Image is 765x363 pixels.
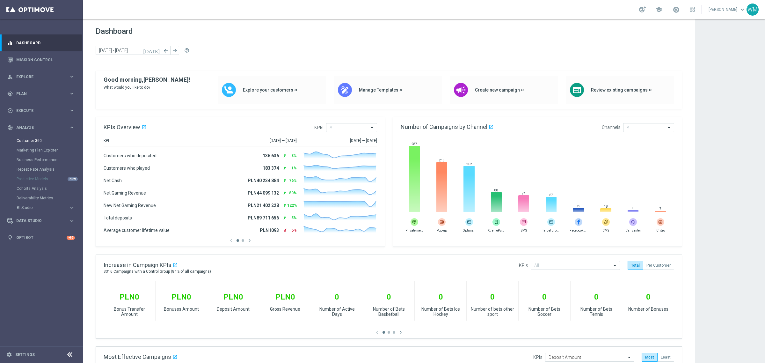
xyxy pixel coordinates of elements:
[17,186,66,191] a: Cohorts Analysis
[6,352,12,358] i: settings
[7,218,69,224] div: Data Studio
[69,218,75,224] i: keyboard_arrow_right
[16,92,69,96] span: Plan
[16,126,69,130] span: Analyze
[17,193,82,203] div: Deliverability Metrics
[69,91,75,97] i: keyboard_arrow_right
[17,184,82,193] div: Cohorts Analysis
[17,165,82,174] div: Repeat Rate Analysis
[16,75,69,79] span: Explore
[16,219,69,223] span: Data Studio
[7,229,75,246] div: Optibot
[17,174,82,184] div: Predictive Models
[708,5,747,14] a: [PERSON_NAME]keyboard_arrow_down
[7,74,69,80] div: Explore
[17,206,62,210] span: BI Studio
[7,108,13,114] i: play_circle_outline
[16,229,67,246] a: Optibot
[739,6,746,13] span: keyboard_arrow_down
[7,125,75,130] button: track_changes Analyze keyboard_arrow_right
[7,91,13,97] i: gps_fixed
[69,74,75,80] i: keyboard_arrow_right
[17,205,75,210] button: BI Studio keyboard_arrow_right
[7,34,75,51] div: Dashboard
[7,40,13,46] i: equalizer
[17,136,82,145] div: Customer 360
[7,91,69,97] div: Plan
[7,108,69,114] div: Execute
[68,177,78,181] div: NEW
[17,196,66,201] a: Deliverability Metrics
[69,107,75,114] i: keyboard_arrow_right
[7,41,75,46] button: equalizer Dashboard
[17,145,82,155] div: Marketing Plan Explorer
[16,51,75,68] a: Mission Control
[7,235,75,240] button: lightbulb Optibot +10
[17,167,66,172] a: Repeat Rate Analysis
[7,125,13,130] i: track_changes
[17,157,66,162] a: Business Performance
[7,108,75,113] button: play_circle_outline Execute keyboard_arrow_right
[69,124,75,130] i: keyboard_arrow_right
[7,235,13,241] i: lightbulb
[15,353,35,357] a: Settings
[7,51,75,68] div: Mission Control
[655,6,662,13] span: school
[16,34,75,51] a: Dashboard
[747,4,759,16] div: WM
[7,125,69,130] div: Analyze
[17,206,69,210] div: BI Studio
[67,236,75,240] div: +10
[7,91,75,96] button: gps_fixed Plan keyboard_arrow_right
[17,138,66,143] a: Customer 360
[17,203,82,212] div: BI Studio
[7,57,75,63] button: Mission Control
[7,74,75,79] button: person_search Explore keyboard_arrow_right
[7,218,75,223] button: Data Studio keyboard_arrow_right
[17,155,82,165] div: Business Performance
[16,109,69,113] span: Execute
[69,205,75,211] i: keyboard_arrow_right
[17,148,66,153] a: Marketing Plan Explorer
[7,74,13,80] i: person_search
